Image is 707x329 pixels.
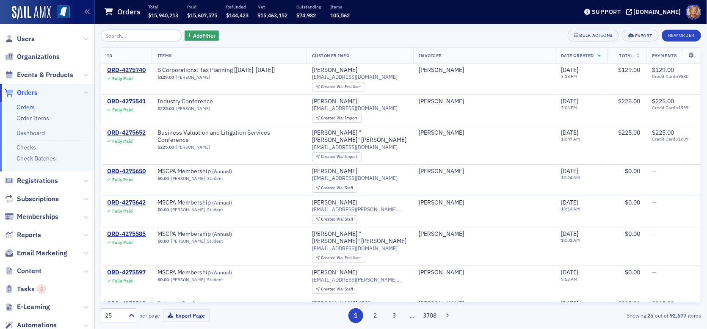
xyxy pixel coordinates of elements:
[107,129,146,137] a: ORD-4275652
[312,175,398,181] span: [EMAIL_ADDRESS][DOMAIN_NAME]
[312,245,398,252] span: [EMAIL_ADDRESS][DOMAIN_NAME]
[163,309,210,322] button: Export Page
[157,269,264,276] span: MSCPA Membership
[321,186,353,191] div: Staff
[312,269,357,276] a: [PERSON_NAME]
[635,33,652,38] div: Export
[207,207,224,213] div: Student
[419,230,464,238] div: [PERSON_NAME]
[618,66,640,74] span: $129.00
[257,4,287,10] p: Net
[321,217,353,222] div: Staff
[207,176,224,181] div: Student
[157,230,264,238] span: MSCPA Membership
[148,12,178,19] span: $15,940,213
[652,167,657,175] span: —
[419,66,464,74] a: [PERSON_NAME]
[423,308,437,323] button: 3708
[17,302,50,312] span: E-Learning
[321,185,345,191] span: Created Via :
[157,277,169,282] span: $0.00
[419,129,464,137] a: [PERSON_NAME]
[312,98,357,105] div: [PERSON_NAME]
[107,53,112,58] span: ID
[419,66,549,74] span: Andrew Couch
[321,154,345,159] span: Created Via :
[157,230,264,238] a: MSCPA Membership (Annual)
[5,34,35,44] a: Users
[107,168,146,175] a: ORD-4275650
[212,199,232,206] span: ( Annual )
[226,12,249,19] span: $144,423
[185,30,219,41] button: AddFilter
[561,276,577,282] time: 9:58 AM
[5,194,59,204] a: Subscriptions
[107,66,146,74] div: ORD-4275740
[662,30,701,41] button: New Order
[561,105,577,111] time: 3:06 PM
[157,199,264,207] a: MSCPA Membership (Annual)
[419,269,464,276] a: [PERSON_NAME]
[625,230,640,238] span: $0.00
[107,98,146,105] div: ORD-4275541
[561,268,578,276] span: [DATE]
[193,32,215,39] span: Add Filter
[561,230,578,238] span: [DATE]
[321,85,361,89] div: End User
[652,97,674,105] span: $225.00
[312,83,365,91] div: Created Via: End User
[561,73,577,79] time: 3:18 PM
[561,237,580,243] time: 10:01 AM
[17,155,56,162] a: Check Batches
[561,129,578,136] span: [DATE]
[652,53,677,58] span: Payments
[5,176,58,185] a: Registrations
[148,4,178,10] p: Total
[406,312,418,319] span: …
[321,216,345,222] span: Created Via :
[321,84,345,89] span: Created Via :
[561,167,578,175] span: [DATE]
[17,194,59,204] span: Subscriptions
[17,88,38,97] span: Orders
[257,12,287,19] span: $15,463,152
[157,144,174,150] span: $225.00
[5,302,50,312] a: E-Learning
[625,167,640,175] span: $0.00
[312,129,407,144] div: [PERSON_NAME] "[PERSON_NAME]" [PERSON_NAME]
[207,238,224,244] div: Student
[157,207,169,213] span: $0.00
[419,300,549,308] span: BJ Huffstatler
[17,103,35,111] a: Orders
[17,176,58,185] span: Registrations
[312,168,357,175] a: [PERSON_NAME]
[652,199,657,206] span: —
[652,300,674,307] span: $225.00
[321,286,345,292] span: Created Via :
[17,34,35,44] span: Users
[101,30,182,41] input: Search…
[507,312,701,319] div: Showing out of items
[17,70,73,80] span: Events & Products
[157,176,169,181] span: $0.00
[652,268,657,276] span: —
[139,312,160,319] label: per page
[321,155,357,159] div: Import
[57,6,70,19] img: SailAMX
[37,285,46,293] div: 3
[312,230,407,245] a: [PERSON_NAME] "[PERSON_NAME]" [PERSON_NAME]
[171,176,205,181] a: [PERSON_NAME]
[312,105,398,111] span: [EMAIL_ADDRESS][DOMAIN_NAME]
[171,277,205,282] a: [PERSON_NAME]
[312,300,407,315] a: [PERSON_NAME] "BJ" [PERSON_NAME]
[652,74,695,79] span: Credit Card x9880
[112,138,133,144] div: Fully Paid
[387,308,402,323] button: 3
[312,199,357,207] a: [PERSON_NAME]
[561,206,580,212] time: 10:14 AM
